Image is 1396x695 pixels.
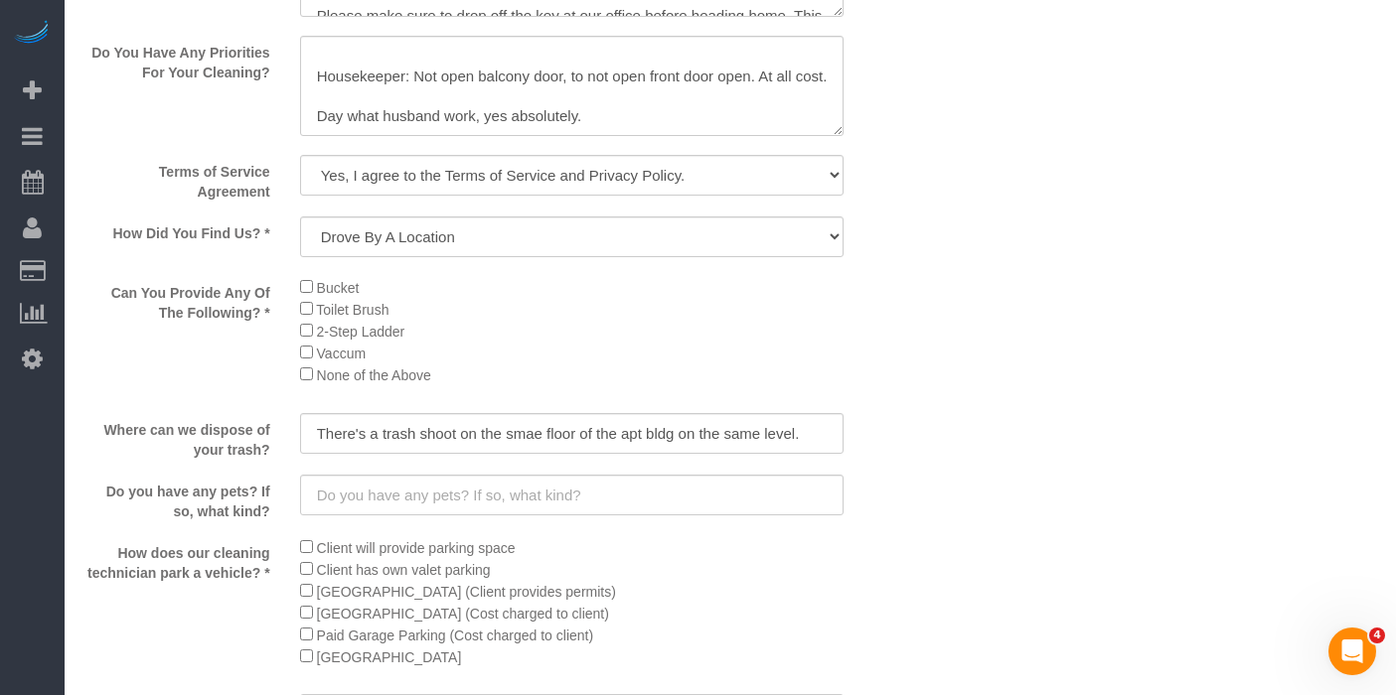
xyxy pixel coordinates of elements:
span: 2-Step Ladder [317,324,405,340]
span: [GEOGRAPHIC_DATA] (Cost charged to client) [317,606,609,622]
span: Bucket [317,280,360,296]
iframe: Intercom live chat [1328,627,1376,675]
input: Where can we dispose of your trash? [300,413,845,454]
span: Toilet Brush [316,302,388,318]
span: Paid Garage Parking (Cost charged to client) [317,627,594,643]
input: Do you have any pets? If so, what kind? [300,475,845,515]
span: None of the Above [317,367,431,383]
label: Terms of Service Agreement [70,155,285,202]
label: Do you have any pets? If so, what kind? [70,475,285,521]
span: [GEOGRAPHIC_DATA] (Client provides permits) [317,584,616,600]
span: Client will provide parking space [317,540,516,556]
span: [GEOGRAPHIC_DATA] [317,649,462,665]
label: Do You Have Any Priorities For Your Cleaning? [70,36,285,82]
label: Can You Provide Any Of The Following? * [70,276,285,323]
label: How Did You Find Us? * [70,216,285,243]
label: Where can we dispose of your trash? [70,413,285,460]
span: 4 [1369,627,1385,643]
span: Client has own valet parking [317,562,491,578]
label: How does our cleaning technician park a vehicle? * [70,536,285,583]
img: Automaid Logo [12,20,52,48]
span: Vaccum [317,346,367,361]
